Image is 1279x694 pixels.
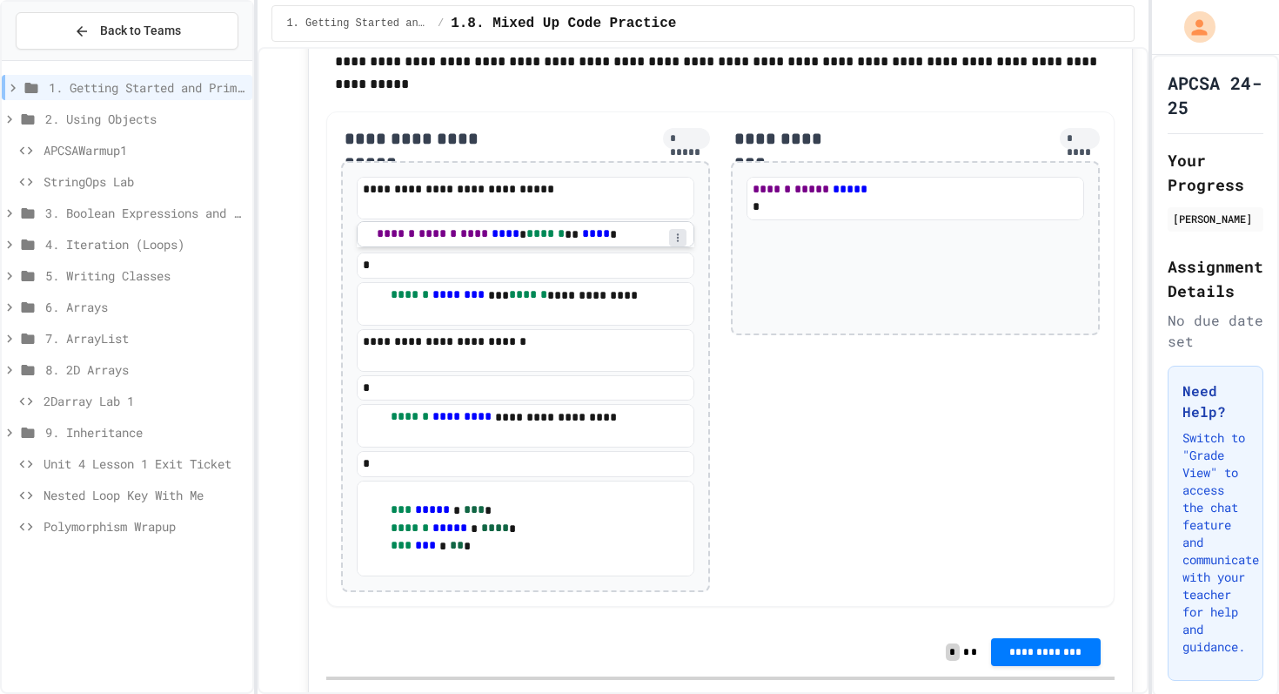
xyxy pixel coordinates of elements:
span: 1.8. Mixed Up Code Practice [451,13,676,34]
span: Back to Teams [100,22,181,40]
span: APCSAWarmup1 [44,141,245,159]
span: 8. 2D Arrays [45,360,245,379]
button: Back to Teams [16,12,238,50]
span: StringOps Lab [44,172,245,191]
span: 6. Arrays [45,298,245,316]
div: My Account [1166,7,1220,47]
span: 3. Boolean Expressions and If Statements [45,204,245,222]
h2: Your Progress [1168,148,1263,197]
span: Unit 4 Lesson 1 Exit Ticket [44,455,245,473]
span: Nested Loop Key With Me [44,486,245,504]
span: 1. Getting Started and Primitive Types [286,17,431,30]
span: 4. Iteration (Loops) [45,235,245,253]
h3: Need Help? [1182,381,1249,422]
span: 1. Getting Started and Primitive Types [49,78,245,97]
h1: APCSA 24-25 [1168,71,1263,119]
h2: Assignment Details [1168,254,1263,303]
span: 9. Inheritance [45,423,245,441]
div: No due date set [1168,310,1263,352]
p: Switch to "Grade View" to access the chat feature and communicate with your teacher for help and ... [1182,429,1249,656]
div: [PERSON_NAME] [1173,211,1258,226]
span: 2. Using Objects [45,110,245,128]
span: 5. Writing Classes [45,266,245,285]
span: Polymorphism Wrapup [44,517,245,536]
span: 2Darray Lab 1 [44,392,245,410]
span: 7. ArrayList [45,329,245,347]
span: / [438,17,444,30]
